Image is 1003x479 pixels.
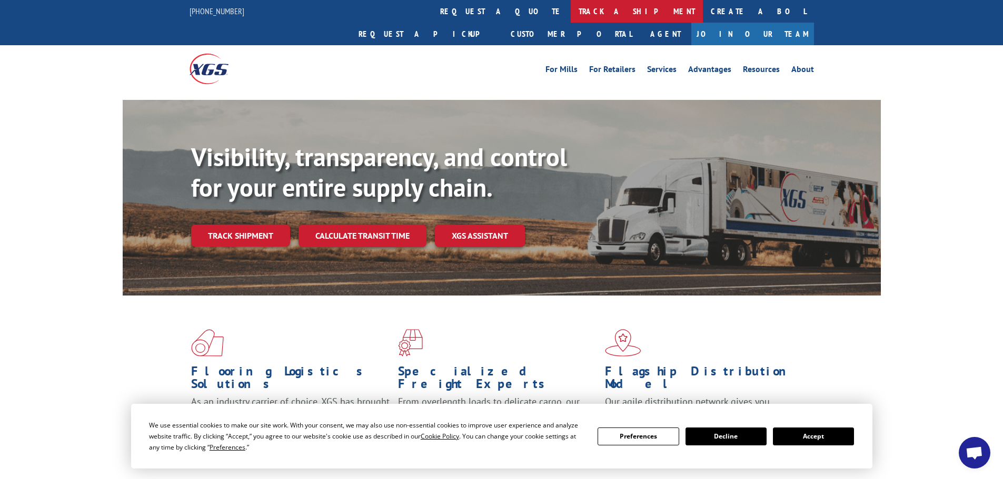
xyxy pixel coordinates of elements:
[191,225,290,247] a: Track shipment
[299,225,426,247] a: Calculate transit time
[605,395,799,420] span: Our agile distribution network gives you nationwide inventory management on demand.
[351,23,503,45] a: Request a pickup
[149,420,585,453] div: We use essential cookies to make our site work. With your consent, we may also use non-essential ...
[589,65,635,77] a: For Retailers
[598,427,679,445] button: Preferences
[398,395,597,442] p: From overlength loads to delicate cargo, our experienced staff knows the best way to move your fr...
[773,427,854,445] button: Accept
[191,329,224,356] img: xgs-icon-total-supply-chain-intelligence-red
[191,140,567,203] b: Visibility, transparency, and control for your entire supply chain.
[421,432,459,441] span: Cookie Policy
[691,23,814,45] a: Join Our Team
[545,65,578,77] a: For Mills
[605,365,804,395] h1: Flagship Distribution Model
[688,65,731,77] a: Advantages
[743,65,780,77] a: Resources
[190,6,244,16] a: [PHONE_NUMBER]
[640,23,691,45] a: Agent
[131,404,872,468] div: Cookie Consent Prompt
[210,443,245,452] span: Preferences
[686,427,767,445] button: Decline
[605,329,641,356] img: xgs-icon-flagship-distribution-model-red
[191,395,390,433] span: As an industry carrier of choice, XGS has brought innovation and dedication to flooring logistics...
[191,365,390,395] h1: Flooring Logistics Solutions
[959,437,990,468] div: Open chat
[398,329,423,356] img: xgs-icon-focused-on-flooring-red
[503,23,640,45] a: Customer Portal
[647,65,677,77] a: Services
[435,225,525,247] a: XGS ASSISTANT
[791,65,814,77] a: About
[398,365,597,395] h1: Specialized Freight Experts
